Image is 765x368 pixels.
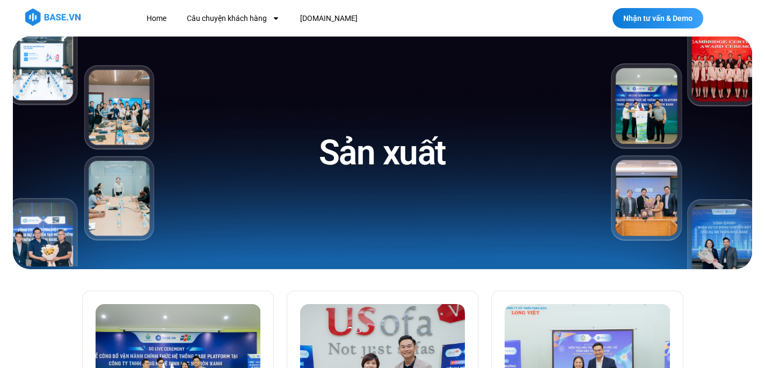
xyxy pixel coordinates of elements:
a: Nhận tư vấn & Demo [613,8,703,28]
a: Home [139,9,174,28]
span: Nhận tư vấn & Demo [623,15,693,22]
nav: Menu [139,9,546,28]
a: Câu chuyện khách hàng [179,9,288,28]
h1: Sản xuất [319,131,446,175]
a: [DOMAIN_NAME] [292,9,366,28]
